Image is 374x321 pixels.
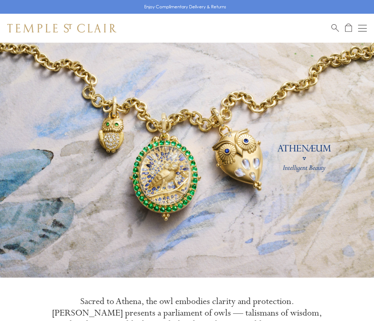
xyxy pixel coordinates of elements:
p: Enjoy Complimentary Delivery & Returns [144,3,226,10]
button: Open navigation [358,24,367,33]
a: Open Shopping Bag [345,23,352,33]
a: Search [331,23,339,33]
img: Temple St. Clair [7,24,116,33]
